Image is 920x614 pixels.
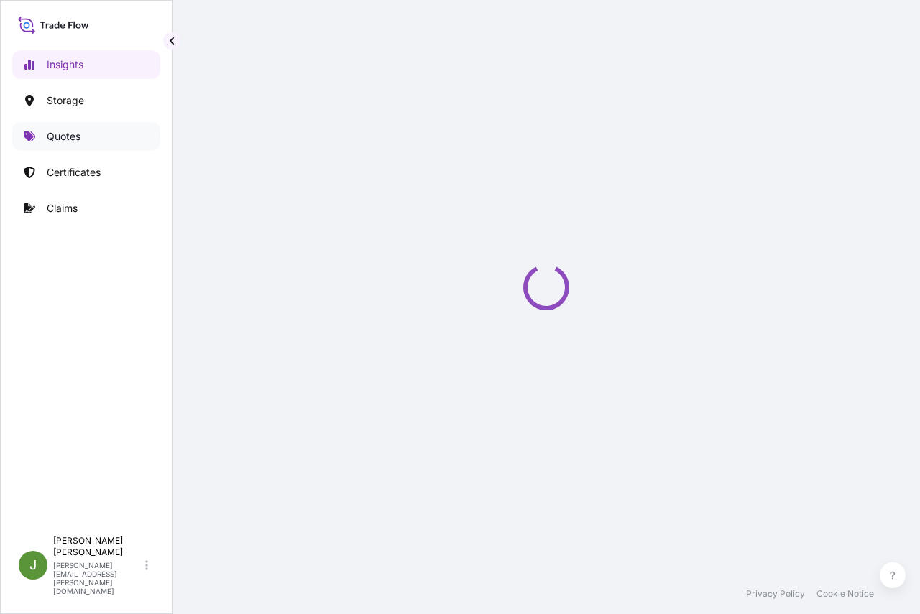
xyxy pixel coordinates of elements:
[12,86,160,115] a: Storage
[746,588,805,600] a: Privacy Policy
[29,558,37,572] span: J
[12,122,160,151] a: Quotes
[816,588,874,600] a: Cookie Notice
[47,201,78,215] p: Claims
[47,93,84,108] p: Storage
[12,194,160,223] a: Claims
[53,561,142,595] p: [PERSON_NAME][EMAIL_ADDRESS][PERSON_NAME][DOMAIN_NAME]
[12,50,160,79] a: Insights
[47,57,83,72] p: Insights
[12,158,160,187] a: Certificates
[47,165,101,180] p: Certificates
[53,535,142,558] p: [PERSON_NAME] [PERSON_NAME]
[47,129,80,144] p: Quotes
